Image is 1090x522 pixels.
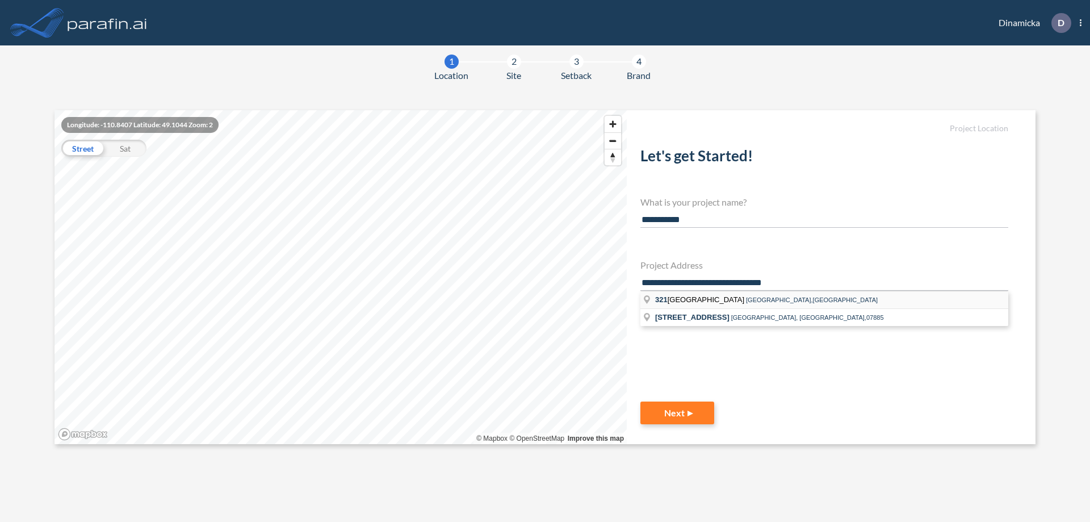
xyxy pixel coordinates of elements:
a: Mapbox [476,435,508,442]
div: Sat [104,140,146,157]
button: Zoom out [605,132,621,149]
canvas: Map [54,110,627,444]
div: 3 [569,55,584,69]
button: Reset bearing to north [605,149,621,165]
h2: Let's get Started! [640,147,1008,169]
div: Longitude: -110.8407 Latitude: 49.1044 Zoom: 2 [61,117,219,133]
span: [GEOGRAPHIC_DATA], [GEOGRAPHIC_DATA],07885 [731,314,884,321]
a: OpenStreetMap [509,435,564,442]
div: 4 [632,55,646,69]
span: [GEOGRAPHIC_DATA] [655,295,746,304]
span: Zoom out [605,133,621,149]
span: Location [434,69,468,82]
span: [GEOGRAPHIC_DATA],[GEOGRAPHIC_DATA] [746,297,878,303]
a: Improve this map [568,435,624,442]
div: 2 [507,55,521,69]
span: [STREET_ADDRESS] [655,313,730,321]
button: Next [640,402,714,424]
p: D [1058,18,1064,28]
span: Site [506,69,521,82]
h5: Project Location [640,124,1008,133]
a: Mapbox homepage [58,428,108,441]
span: Brand [627,69,651,82]
div: Dinamicka [982,13,1081,33]
div: Street [61,140,104,157]
span: Setback [561,69,592,82]
h4: Project Address [640,260,1008,270]
span: 321 [655,295,668,304]
div: 1 [445,55,459,69]
img: logo [65,11,149,34]
button: Zoom in [605,116,621,132]
h4: What is your project name? [640,197,1008,207]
